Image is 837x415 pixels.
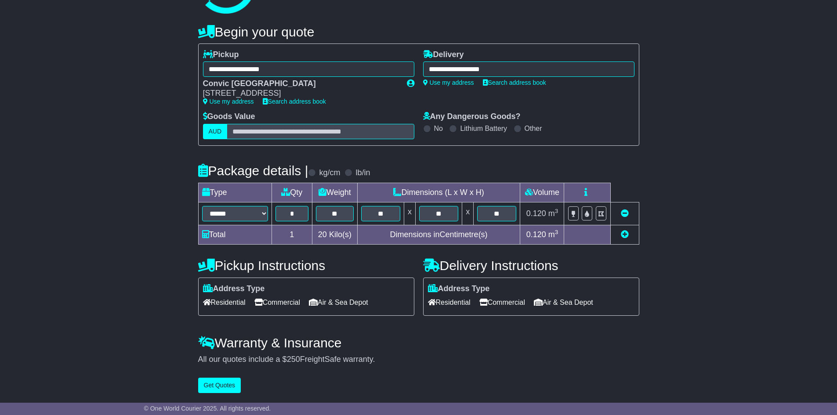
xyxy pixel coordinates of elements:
[548,209,558,218] span: m
[263,98,326,105] a: Search address book
[203,79,398,89] div: Convic [GEOGRAPHIC_DATA]
[462,202,474,225] td: x
[203,98,254,105] a: Use my address
[272,183,312,202] td: Qty
[525,124,542,133] label: Other
[434,124,443,133] label: No
[423,258,639,273] h4: Delivery Instructions
[203,112,255,122] label: Goods Value
[526,209,546,218] span: 0.120
[423,112,521,122] label: Any Dangerous Goods?
[312,183,358,202] td: Weight
[203,124,228,139] label: AUD
[198,355,639,364] div: All our quotes include a $ FreightSafe warranty.
[198,163,308,178] h4: Package details |
[428,284,490,294] label: Address Type
[520,183,564,202] td: Volume
[423,50,464,60] label: Delivery
[318,230,327,239] span: 20
[203,89,398,98] div: [STREET_ADDRESS]
[404,202,415,225] td: x
[555,208,558,214] sup: 3
[460,124,507,133] label: Lithium Battery
[355,168,370,178] label: lb/in
[309,296,368,309] span: Air & Sea Depot
[203,296,246,309] span: Residential
[621,209,629,218] a: Remove this item
[548,230,558,239] span: m
[428,296,471,309] span: Residential
[479,296,525,309] span: Commercial
[357,183,520,202] td: Dimensions (L x W x H)
[198,225,272,244] td: Total
[272,225,312,244] td: 1
[198,378,241,393] button: Get Quotes
[203,50,239,60] label: Pickup
[198,336,639,350] h4: Warranty & Insurance
[534,296,593,309] span: Air & Sea Depot
[287,355,300,364] span: 250
[198,183,272,202] td: Type
[254,296,300,309] span: Commercial
[319,168,340,178] label: kg/cm
[203,284,265,294] label: Address Type
[621,230,629,239] a: Add new item
[357,225,520,244] td: Dimensions in Centimetre(s)
[312,225,358,244] td: Kilo(s)
[144,405,271,412] span: © One World Courier 2025. All rights reserved.
[483,79,546,86] a: Search address book
[198,25,639,39] h4: Begin your quote
[555,229,558,235] sup: 3
[423,79,474,86] a: Use my address
[526,230,546,239] span: 0.120
[198,258,414,273] h4: Pickup Instructions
